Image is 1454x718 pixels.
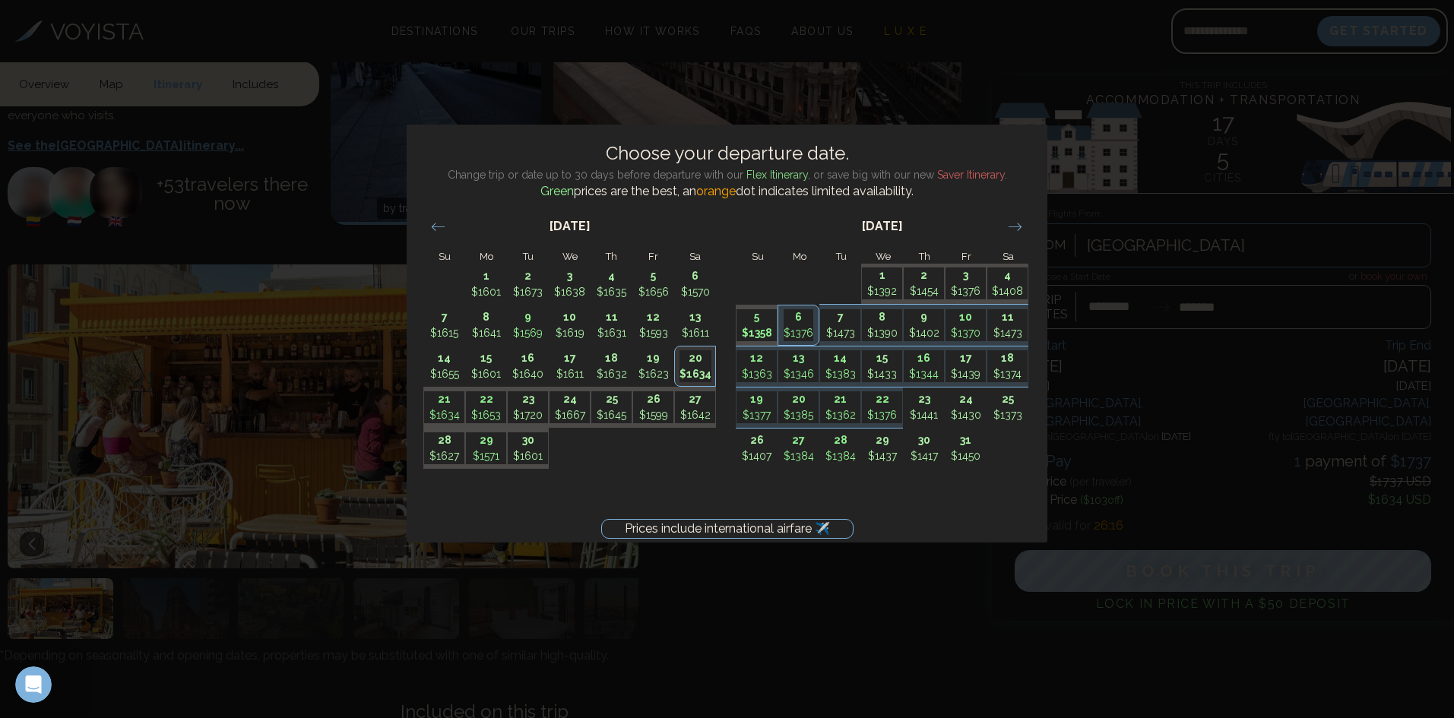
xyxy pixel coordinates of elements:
[523,251,534,262] small: Tu
[423,387,465,428] td: Selected. Sunday, September 21, 2025
[424,407,464,423] p: $1634
[424,325,464,341] p: $1615
[946,350,986,366] p: 17
[778,407,819,423] p: $1385
[946,283,986,299] p: $1376
[793,251,806,262] small: Mo
[550,268,590,284] p: 3
[633,350,673,366] p: 19
[632,305,674,346] td: Choose Friday, September 12, 2025 as your check-out date. It’s available.
[904,350,944,366] p: 16
[904,407,944,423] p: $1441
[987,283,1028,299] p: $1408
[550,407,590,423] p: $1667
[696,184,736,198] span: orange
[550,350,590,366] p: 17
[550,325,590,341] p: $1619
[904,283,944,299] p: $1454
[946,448,986,464] p: $1450
[862,366,902,382] p: $1433
[862,283,902,299] p: $1392
[820,391,860,407] p: 21
[549,346,591,387] td: Choose Wednesday, September 17, 2025 as your check-out date. It’s available.
[861,264,903,305] td: Selected. Wednesday, October 1, 2025
[675,391,715,407] p: 27
[778,305,819,346] td: Selected as end date. Monday, October 6, 2025
[423,346,465,387] td: Choose Sunday, September 14, 2025 as your check-out date. It’s available.
[507,387,549,428] td: Selected. Tuesday, September 23, 2025
[591,268,632,284] p: 4
[439,251,451,262] small: Su
[904,309,944,325] p: 9
[407,201,1047,542] div: Calendar
[820,309,860,325] p: 7
[591,284,632,300] p: $1635
[737,366,777,382] p: $1363
[550,309,590,325] p: 10
[987,366,1028,382] p: $1374
[591,346,632,387] td: Choose Thursday, September 18, 2025 as your check-out date. It’s available.
[466,284,506,300] p: $1601
[407,140,1047,167] h2: Choose your departure date.
[508,448,548,464] p: $1601
[591,391,632,407] p: 25
[633,391,673,407] p: 26
[946,366,986,382] p: $1439
[465,264,507,305] td: Choose Monday, September 1, 2025 as your check-out date. It’s available.
[508,407,548,423] p: $1720
[862,432,902,448] p: 29
[778,391,819,407] p: 20
[466,432,506,448] p: 29
[946,391,986,407] p: 24
[946,407,986,423] p: $1430
[946,267,986,283] p: 3
[819,428,861,469] td: Choose Tuesday, October 28, 2025 as your check-out date. It’s available.
[961,251,971,262] small: Fr
[737,309,777,325] p: 5
[946,309,986,325] p: 10
[424,366,464,382] p: $1655
[508,350,548,366] p: 16
[550,284,590,300] p: $1638
[480,251,493,262] small: Mo
[633,325,673,341] p: $1593
[675,325,715,341] p: $1611
[861,428,903,469] td: Choose Wednesday, October 29, 2025 as your check-out date. It’s available.
[465,387,507,428] td: Selected. Monday, September 22, 2025
[903,428,945,469] td: Choose Thursday, October 30, 2025 as your check-out date. It’s available.
[987,387,1028,428] td: Choose Saturday, October 25, 2025 as your check-out date. It’s available.
[632,264,674,305] td: Choose Friday, September 5, 2025 as your check-out date. It’s available.
[423,428,465,469] td: Selected. Sunday, September 28, 2025
[424,448,464,464] p: $1627
[904,366,944,382] p: $1344
[737,407,777,423] p: $1377
[549,264,591,305] td: Choose Wednesday, September 3, 2025 as your check-out date. It’s available.
[606,251,617,262] small: Th
[746,169,808,181] span: Flex Itinerary
[904,391,944,407] p: 23
[591,325,632,341] p: $1631
[819,387,861,428] td: Choose Tuesday, October 21, 2025 as your check-out date. It’s available.
[466,448,506,464] p: $1571
[862,448,902,464] p: $1437
[820,366,860,382] p: $1383
[820,407,860,423] p: $1362
[679,350,711,366] p: 20
[674,346,716,387] td: Selected as start date. Saturday, September 20, 2025
[876,251,891,262] small: We
[674,264,716,305] td: Choose Saturday, September 6, 2025 as your check-out date. It’s available.
[987,325,1028,341] p: $1473
[820,448,860,464] p: $1384
[423,305,465,346] td: Choose Sunday, September 7, 2025 as your check-out date. It’s available.
[632,346,674,387] td: Choose Friday, September 19, 2025 as your check-out date. It’s available.
[862,309,902,325] p: 8
[862,219,903,233] strong: [DATE]
[465,346,507,387] td: Choose Monday, September 15, 2025 as your check-out date. It’s available.
[508,284,548,300] p: $1673
[737,391,777,407] p: 19
[550,219,591,233] strong: [DATE]
[987,407,1028,423] p: $1373
[736,305,778,346] td: Selected. Sunday, October 5, 2025
[904,325,944,341] p: $1402
[904,267,944,283] p: 2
